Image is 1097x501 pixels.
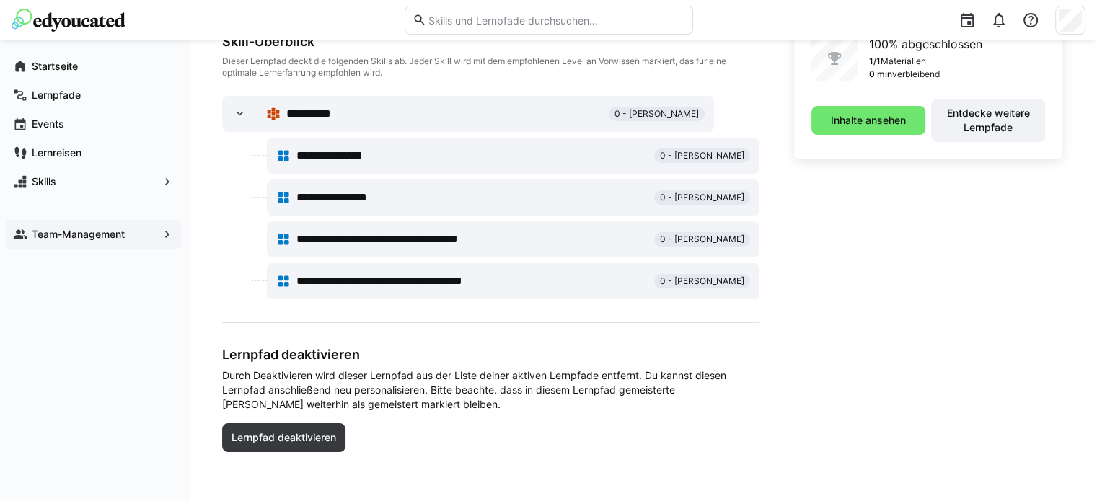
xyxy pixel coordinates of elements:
[869,35,982,53] p: 100% abgeschlossen
[222,34,759,50] div: Skill-Überblick
[869,56,881,67] p: 1/1
[660,275,744,287] span: 0 - [PERSON_NAME]
[938,106,1038,135] span: Entdecke weitere Lernpfade
[660,192,744,203] span: 0 - [PERSON_NAME]
[222,423,345,452] button: Lernpfad deaktivieren
[229,430,338,445] span: Lernpfad deaktivieren
[426,14,684,27] input: Skills und Lernpfade durchsuchen…
[881,56,926,67] p: Materialien
[614,108,699,120] span: 0 - [PERSON_NAME]
[222,56,759,79] div: Dieser Lernpfad deckt die folgenden Skills ab. Jeder Skill wird mit dem empfohlenen Level an Vorw...
[869,68,892,80] p: 0 min
[222,368,759,412] span: Durch Deaktivieren wird dieser Lernpfad aus der Liste deiner aktiven Lernpfade entfernt. Du kanns...
[660,234,744,245] span: 0 - [PERSON_NAME]
[811,106,925,135] button: Inhalte ansehen
[829,113,908,128] span: Inhalte ansehen
[892,68,940,80] p: verbleibend
[222,346,759,363] h3: Lernpfad deaktivieren
[660,150,744,161] span: 0 - [PERSON_NAME]
[931,99,1045,142] button: Entdecke weitere Lernpfade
